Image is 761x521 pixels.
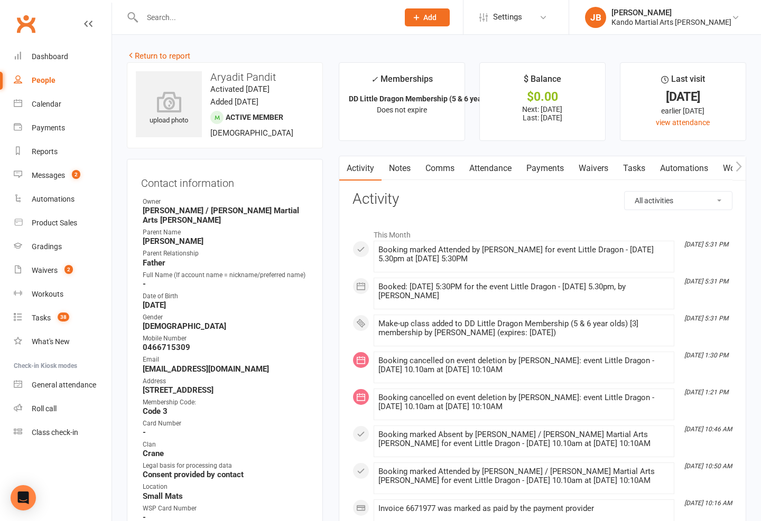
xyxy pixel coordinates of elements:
[143,355,309,365] div: Email
[143,440,309,450] div: Clan
[684,425,732,433] i: [DATE] 10:46 AM
[630,91,736,102] div: [DATE]
[143,376,309,386] div: Address
[14,282,112,306] a: Workouts
[661,72,705,91] div: Last visit
[14,397,112,421] a: Roll call
[14,116,112,140] a: Payments
[14,211,112,235] a: Product Sales
[11,485,36,510] div: Open Intercom Messenger
[656,118,710,127] a: view attendance
[139,10,391,25] input: Search...
[64,265,73,274] span: 2
[378,467,670,485] div: Booking marked Attended by [PERSON_NAME] / [PERSON_NAME] Martial Arts [PERSON_NAME] for event Lit...
[32,76,55,84] div: People
[32,100,61,108] div: Calendar
[143,312,309,323] div: Gender
[524,72,561,91] div: $ Balance
[210,128,293,138] span: [DEMOGRAPHIC_DATA]
[32,52,68,61] div: Dashboard
[653,156,716,181] a: Automations
[423,13,437,22] span: Add
[143,504,309,514] div: WSP Card Number
[143,236,309,246] strong: [PERSON_NAME]
[32,147,58,156] div: Reports
[143,406,309,416] strong: Code 3
[32,428,78,437] div: Class check-in
[378,319,670,337] div: Make-up class added to DD Little Dragon Membership (5 & 6 year olds) [3] membership by [PERSON_NA...
[14,164,112,187] a: Messages 2
[378,356,670,374] div: Booking cancelled on event deletion by [PERSON_NAME]: event Little Dragon - [DATE] 10.10am at [DA...
[143,300,309,310] strong: [DATE]
[143,343,309,352] strong: 0466715309
[684,241,728,248] i: [DATE] 5:31 PM
[616,156,653,181] a: Tasks
[127,51,190,61] a: Return to report
[32,404,57,413] div: Roll call
[32,242,62,251] div: Gradings
[32,314,51,322] div: Tasks
[143,258,309,268] strong: Father
[349,94,499,103] strong: DD Little Dragon Membership (5 & 6 year ol...
[143,491,309,501] strong: Small Mats
[32,195,75,203] div: Automations
[143,470,309,479] strong: Consent provided by contact
[14,45,112,69] a: Dashboard
[143,228,309,238] div: Parent Name
[143,291,309,301] div: Date of Birth
[371,72,433,92] div: Memberships
[143,197,309,207] div: Owner
[378,282,670,300] div: Booked: [DATE] 5:30PM for the event Little Dragon - [DATE] 5.30pm, by [PERSON_NAME]
[32,337,70,346] div: What's New
[378,245,670,263] div: Booking marked Attended by [PERSON_NAME] for event Little Dragon - [DATE] 5.30pm at [DATE] 5:30PM
[378,430,670,448] div: Booking marked Absent by [PERSON_NAME] / [PERSON_NAME] Martial Arts [PERSON_NAME] for event Littl...
[571,156,616,181] a: Waivers
[32,171,65,179] div: Messages
[136,71,314,83] h3: Aryadit Pandit
[519,156,571,181] a: Payments
[210,97,258,107] time: Added [DATE]
[611,8,731,17] div: [PERSON_NAME]
[14,259,112,282] a: Waivers 2
[684,315,728,322] i: [DATE] 5:31 PM
[143,449,309,458] strong: Crane
[611,17,731,27] div: Kando Martial Arts [PERSON_NAME]
[14,187,112,211] a: Automations
[14,306,112,330] a: Tasks 38
[14,69,112,92] a: People
[143,482,309,492] div: Location
[14,92,112,116] a: Calendar
[32,266,58,274] div: Waivers
[143,364,309,374] strong: [EMAIL_ADDRESS][DOMAIN_NAME]
[418,156,462,181] a: Comms
[630,105,736,117] div: earlier [DATE]
[143,270,309,280] div: Full Name (If account name = nickname/preferred name)
[143,249,309,259] div: Parent Relationship
[14,235,112,259] a: Gradings
[143,385,309,395] strong: [STREET_ADDRESS]
[378,504,670,513] div: Invoice 6671977 was marked as paid by the payment provider
[352,191,732,207] h3: Activity
[143,397,309,408] div: Membership Code:
[489,105,596,122] p: Next: [DATE] Last: [DATE]
[493,5,522,29] span: Settings
[32,124,65,132] div: Payments
[585,7,606,28] div: JB
[378,393,670,411] div: Booking cancelled on event deletion by [PERSON_NAME]: event Little Dragon - [DATE] 10.10am at [DA...
[377,106,427,114] span: Does not expire
[684,352,728,359] i: [DATE] 1:30 PM
[143,428,309,437] strong: -
[58,312,69,321] span: 38
[684,499,732,507] i: [DATE] 10:16 AM
[405,8,450,26] button: Add
[32,290,63,298] div: Workouts
[462,156,519,181] a: Attendance
[14,373,112,397] a: General attendance kiosk mode
[72,170,80,179] span: 2
[14,421,112,444] a: Class kiosk mode
[489,91,596,102] div: $0.00
[352,224,732,241] li: This Month
[684,278,728,285] i: [DATE] 5:31 PM
[382,156,418,181] a: Notes
[143,334,309,344] div: Mobile Number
